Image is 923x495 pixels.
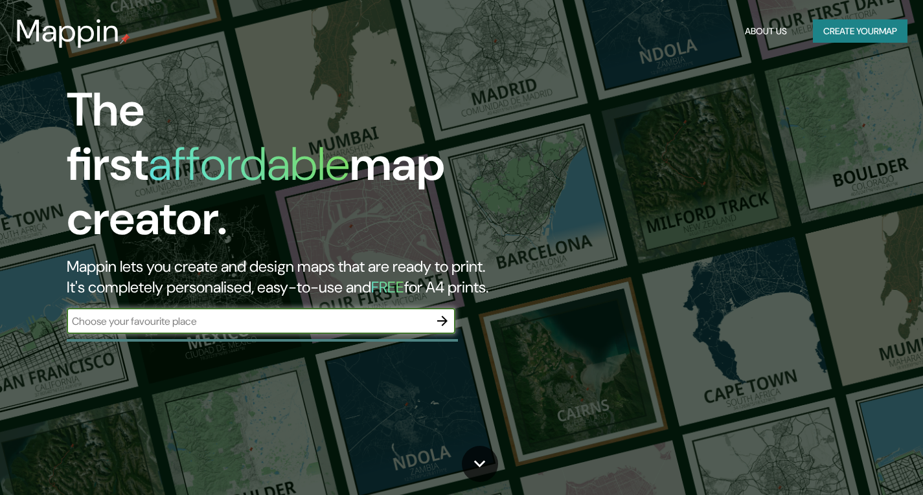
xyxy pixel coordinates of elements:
h1: affordable [148,134,350,194]
h5: FREE [371,277,404,297]
img: mappin-pin [120,34,130,44]
input: Choose your favourite place [67,314,429,329]
h2: Mappin lets you create and design maps that are ready to print. It's completely personalised, eas... [67,256,529,298]
button: Create yourmap [813,19,907,43]
h3: Mappin [16,13,120,49]
h1: The first map creator. [67,83,529,256]
button: About Us [740,19,792,43]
